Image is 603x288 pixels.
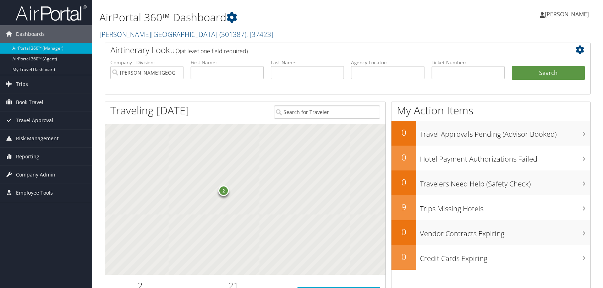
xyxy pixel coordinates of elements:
h1: My Action Items [391,103,590,118]
a: 0Credit Cards Expiring [391,245,590,270]
span: Travel Approval [16,112,53,129]
h1: AirPortal 360™ Dashboard [99,10,431,25]
h2: 0 [391,151,416,163]
h2: 0 [391,251,416,263]
a: 0Hotel Payment Authorizations Failed [391,146,590,170]
span: Employee Tools [16,184,53,202]
h3: Credit Cards Expiring [420,250,590,263]
span: ( 301387 ) [219,29,246,39]
span: Risk Management [16,130,59,147]
h3: Travelers Need Help (Safety Check) [420,175,590,189]
h2: 0 [391,176,416,188]
label: Agency Locator: [351,59,424,66]
button: Search [512,66,585,80]
h3: Vendor Contracts Expiring [420,225,590,239]
span: Reporting [16,148,39,165]
h2: Airtinerary Lookup [110,44,544,56]
label: First Name: [191,59,264,66]
label: Ticket Number: [432,59,505,66]
span: Dashboards [16,25,45,43]
span: Book Travel [16,93,43,111]
h2: 0 [391,226,416,238]
h2: 0 [391,126,416,138]
h1: Traveling [DATE] [110,103,189,118]
span: Company Admin [16,166,55,184]
h3: Trips Missing Hotels [420,200,590,214]
a: 0Travel Approvals Pending (Advisor Booked) [391,121,590,146]
a: [PERSON_NAME] [540,4,596,25]
a: 9Trips Missing Hotels [391,195,590,220]
div: 2 [218,185,229,196]
img: airportal-logo.png [16,5,87,21]
label: Company - Division: [110,59,183,66]
h3: Hotel Payment Authorizations Failed [420,151,590,164]
a: [PERSON_NAME][GEOGRAPHIC_DATA] [99,29,273,39]
span: (at least one field required) [180,47,248,55]
a: 0Vendor Contracts Expiring [391,220,590,245]
span: [PERSON_NAME] [545,10,589,18]
h2: 9 [391,201,416,213]
span: , [ 37423 ] [246,29,273,39]
label: Last Name: [271,59,344,66]
input: Search for Traveler [274,105,380,119]
span: Trips [16,75,28,93]
a: 0Travelers Need Help (Safety Check) [391,170,590,195]
h3: Travel Approvals Pending (Advisor Booked) [420,126,590,139]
